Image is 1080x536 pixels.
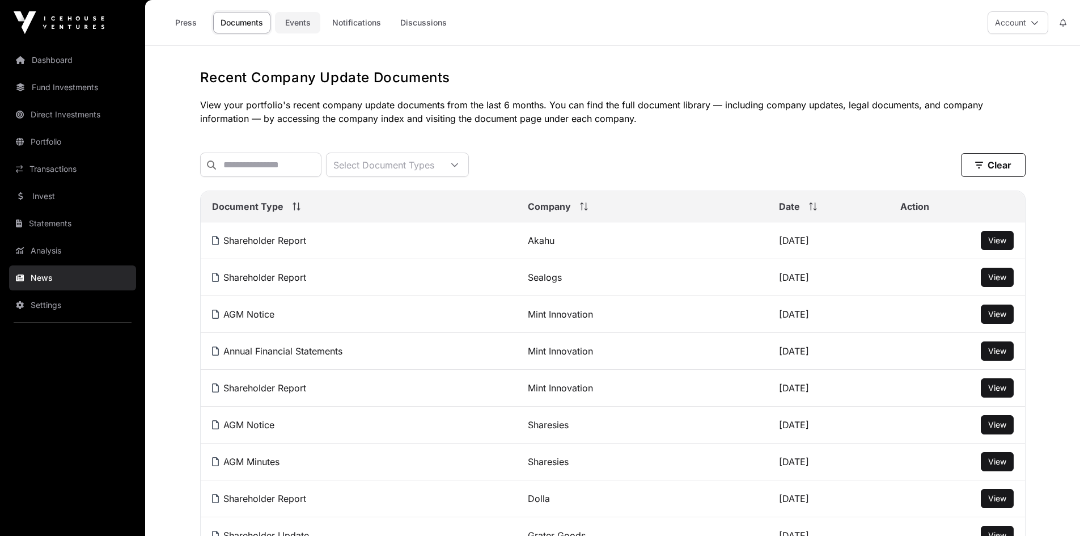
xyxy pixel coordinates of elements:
span: View [988,272,1006,282]
a: Press [163,12,209,33]
a: Fund Investments [9,75,136,100]
a: View [988,493,1006,504]
p: View your portfolio's recent company update documents from the last 6 months. You can find the fu... [200,98,1026,125]
a: View [988,382,1006,394]
a: Dashboard [9,48,136,73]
img: Icehouse Ventures Logo [14,11,104,34]
a: News [9,265,136,290]
a: Mint Innovation [528,345,593,357]
a: Settings [9,293,136,318]
span: View [988,346,1006,356]
a: Sharesies [528,419,569,431]
span: View [988,457,1006,466]
span: Company [528,200,571,213]
a: AGM Notice [212,419,274,431]
a: Portfolio [9,129,136,154]
button: View [981,341,1014,361]
a: Akahu [528,235,554,246]
a: Statements [9,211,136,236]
td: [DATE] [768,444,889,480]
span: View [988,420,1006,429]
iframe: Chat Widget [1023,482,1080,536]
td: [DATE] [768,480,889,517]
span: View [988,493,1006,503]
a: AGM Minutes [212,456,279,467]
div: Select Document Types [327,153,441,176]
button: View [981,305,1014,324]
a: Mint Innovation [528,382,593,394]
a: Transactions [9,157,136,182]
a: View [988,419,1006,431]
span: Action [900,200,929,213]
a: Mint Innovation [528,309,593,320]
td: [DATE] [768,370,889,407]
td: [DATE] [768,333,889,370]
td: [DATE] [768,222,889,259]
a: Sealogs [528,272,562,283]
h1: Recent Company Update Documents [200,69,1026,87]
a: Direct Investments [9,102,136,127]
a: Shareholder Report [212,493,306,504]
button: View [981,452,1014,471]
span: View [988,235,1006,245]
a: Shareholder Report [212,235,306,246]
a: Documents [213,12,270,33]
a: Discussions [393,12,454,33]
a: View [988,456,1006,467]
a: Dolla [528,493,550,504]
span: View [988,383,1006,392]
a: View [988,235,1006,246]
a: Analysis [9,238,136,263]
span: View [988,309,1006,319]
a: Notifications [325,12,388,33]
td: [DATE] [768,259,889,296]
button: View [981,268,1014,287]
a: Shareholder Report [212,272,306,283]
span: Document Type [212,200,283,213]
button: View [981,378,1014,398]
a: View [988,272,1006,283]
span: Date [779,200,800,213]
a: Events [275,12,320,33]
a: View [988,309,1006,320]
a: View [988,345,1006,357]
td: [DATE] [768,296,889,333]
td: [DATE] [768,407,889,444]
a: Annual Financial Statements [212,345,342,357]
button: View [981,231,1014,250]
button: Account [988,11,1048,34]
a: AGM Notice [212,309,274,320]
a: Sharesies [528,456,569,467]
button: View [981,415,1014,434]
button: Clear [961,153,1026,177]
a: Invest [9,184,136,209]
a: Shareholder Report [212,382,306,394]
button: View [981,489,1014,508]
